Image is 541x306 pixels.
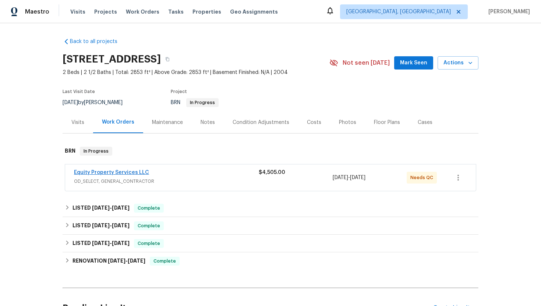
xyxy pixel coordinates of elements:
span: [DATE] [92,205,110,210]
div: LISTED [DATE]-[DATE]Complete [63,199,478,217]
span: Work Orders [126,8,159,15]
div: Condition Adjustments [233,119,289,126]
span: - [92,241,130,246]
span: Maestro [25,8,49,15]
span: 2 Beds | 2 1/2 Baths | Total: 2853 ft² | Above Grade: 2853 ft² | Basement Finished: N/A | 2004 [63,69,329,76]
span: Complete [151,257,179,265]
span: - [333,174,365,181]
span: BRN [171,100,219,105]
span: $4,505.00 [259,170,285,175]
span: - [108,258,145,263]
div: Floor Plans [374,119,400,126]
span: Complete [135,240,163,247]
span: Project [171,89,187,94]
span: - [92,205,130,210]
h6: LISTED [73,204,130,213]
span: Last Visit Date [63,89,95,94]
div: Work Orders [102,118,134,126]
div: Notes [201,119,215,126]
span: Tasks [168,9,184,14]
div: LISTED [DATE]-[DATE]Complete [63,235,478,252]
span: Complete [135,222,163,230]
span: Geo Assignments [230,8,278,15]
span: In Progress [81,147,112,155]
button: Mark Seen [394,56,433,70]
h6: LISTED [73,221,130,230]
div: Photos [339,119,356,126]
span: In Progress [187,100,218,105]
span: [DATE] [112,205,130,210]
span: [DATE] [112,241,130,246]
span: [DATE] [333,175,348,180]
span: [DATE] [92,223,110,228]
span: [DATE] [92,241,110,246]
span: [DATE] [350,175,365,180]
div: LISTED [DATE]-[DATE]Complete [63,217,478,235]
span: Properties [192,8,221,15]
span: Mark Seen [400,58,427,68]
span: Projects [94,8,117,15]
span: [DATE] [108,258,125,263]
div: Visits [71,119,84,126]
span: Visits [70,8,85,15]
span: OD_SELECT, GENERAL_CONTRACTOR [74,178,259,185]
span: [GEOGRAPHIC_DATA], [GEOGRAPHIC_DATA] [346,8,451,15]
div: Costs [307,119,321,126]
span: [DATE] [112,223,130,228]
h2: [STREET_ADDRESS] [63,56,161,63]
h6: RENOVATION [73,257,145,266]
span: - [92,223,130,228]
div: Maintenance [152,119,183,126]
button: Copy Address [161,53,174,66]
div: BRN In Progress [63,139,478,163]
span: [PERSON_NAME] [485,8,530,15]
h6: BRN [65,147,75,156]
a: Back to all projects [63,38,133,45]
span: [DATE] [63,100,78,105]
h6: LISTED [73,239,130,248]
div: RENOVATION [DATE]-[DATE]Complete [63,252,478,270]
a: Equity Property Services LLC [74,170,149,175]
span: Needs QC [410,174,436,181]
button: Actions [438,56,478,70]
span: Complete [135,204,163,212]
span: Not seen [DATE] [343,59,390,67]
div: Cases [418,119,432,126]
span: Actions [443,58,473,68]
span: [DATE] [128,258,145,263]
div: by [PERSON_NAME] [63,98,131,107]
